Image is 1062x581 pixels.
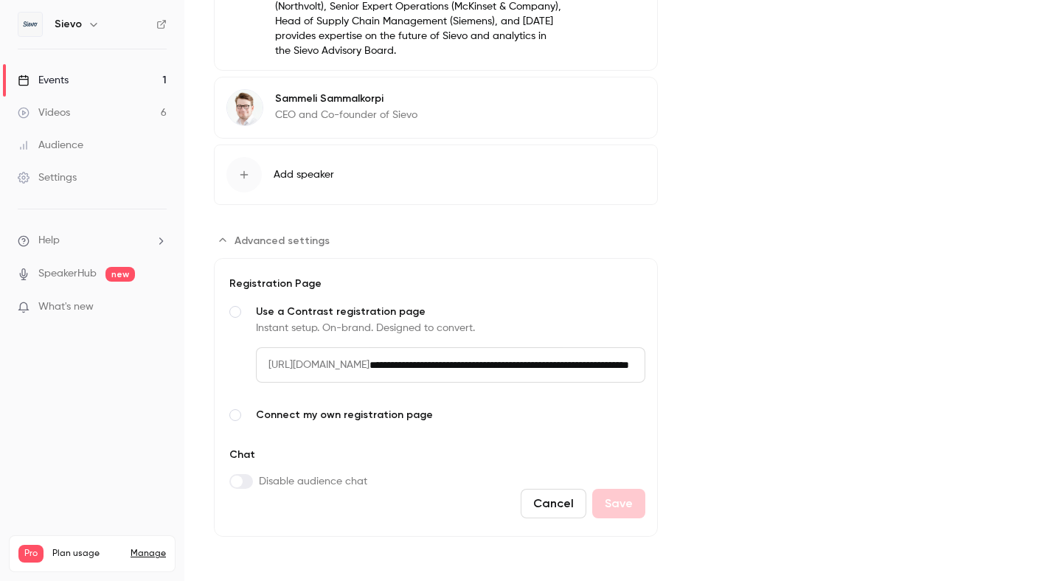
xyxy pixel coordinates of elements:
[18,545,44,563] span: Pro
[38,233,60,248] span: Help
[18,73,69,88] div: Events
[38,266,97,282] a: SpeakerHub
[214,229,339,252] button: Advanced settings
[214,145,658,205] button: Add speaker
[235,233,330,248] span: Advanced settings
[18,233,167,248] li: help-dropdown-opener
[214,77,658,139] div: Sammeli SammalkorpiSammeli SammalkorpiCEO and Co-founder of Sievo
[275,91,417,106] p: Sammeli Sammalkorpi
[38,299,94,315] span: What's new
[256,408,645,422] span: Connect my own registration page
[275,108,417,122] p: CEO and Co-founder of Sievo
[256,305,645,319] span: Use a Contrast registration page
[226,276,645,291] div: Registration Page
[18,13,42,36] img: Sievo
[18,105,70,120] div: Videos
[259,474,367,489] span: Disable audience chat
[256,347,369,383] span: [URL][DOMAIN_NAME]
[521,489,586,518] button: Cancel
[105,267,135,282] span: new
[214,229,658,537] section: Advanced settings
[18,170,77,185] div: Settings
[18,138,83,153] div: Audience
[52,548,122,560] span: Plan usage
[131,548,166,560] a: Manage
[227,90,263,125] img: Sammeli Sammalkorpi
[55,17,82,32] h6: Sievo
[226,448,367,474] div: Chat
[256,321,645,335] div: Instant setup. On-brand. Designed to convert.
[149,301,167,314] iframe: Noticeable Trigger
[369,347,645,383] input: Use a Contrast registration pageInstant setup. On-brand. Designed to convert.[URL][DOMAIN_NAME]
[274,167,334,182] span: Add speaker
